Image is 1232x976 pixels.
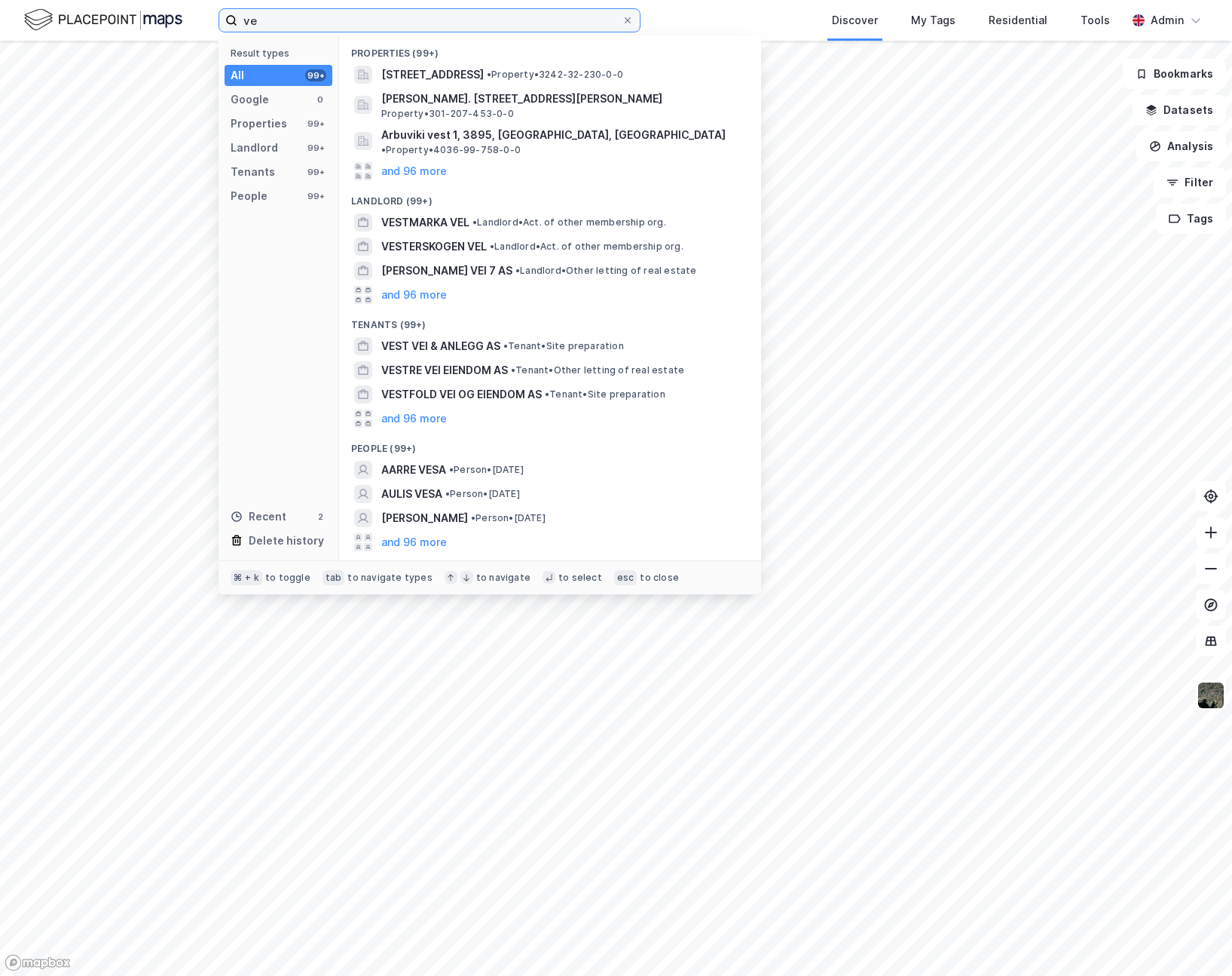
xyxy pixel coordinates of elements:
span: VESTERSKOGEN VEL [381,238,487,256]
button: Datasets [1133,95,1226,125]
div: Result types [231,48,332,59]
iframe: Chat Widget [1157,904,1232,976]
div: 99+ [305,69,326,81]
span: Person • [DATE] [471,512,546,524]
div: tab [323,570,345,585]
div: 99+ [305,118,326,130]
button: and 96 more [381,162,447,180]
div: to close [640,572,679,584]
span: Property • 4036-99-758-0-0 [381,144,521,156]
div: 99+ [305,142,326,154]
div: to select [558,572,602,584]
span: • [449,464,454,475]
div: Widżet czatu [1157,904,1232,976]
span: • [445,488,450,499]
span: Landlord • Act. of other membership org. [490,241,683,253]
button: Tags [1156,204,1226,234]
div: 0 [314,94,326,106]
div: Delete history [249,532,324,550]
span: [PERSON_NAME]. [STREET_ADDRESS][PERSON_NAME] [381,90,743,108]
div: Residential [989,11,1047,29]
span: [PERSON_NAME] VEI 7 AS [381,262,512,280]
div: to navigate [476,572,530,584]
div: People (99+) [339,431,761,458]
div: 99+ [305,190,326,202]
div: Landlord (99+) [339,183,761,210]
div: Properties (99+) [339,35,761,63]
span: Person • [DATE] [449,464,524,476]
span: Arbuviki vest 1, 3895, [GEOGRAPHIC_DATA], [GEOGRAPHIC_DATA] [381,126,726,144]
a: Mapbox homepage [5,954,71,971]
span: AULIS VESA [381,485,442,503]
div: Admin [1151,11,1184,29]
span: Tenant • Other letting of real estate [511,364,684,376]
button: Filter [1154,167,1226,198]
span: • [503,340,508,351]
span: VESTRE VEI EIENDOM AS [381,361,508,379]
img: logo.f888ab2527a4732fd821a326f86c7f29.svg [24,7,182,33]
span: • [515,265,520,276]
span: • [487,69,491,80]
div: Tenants [231,163,275,181]
button: Analysis [1136,131,1226,161]
button: and 96 more [381,533,447,551]
div: Recent [231,508,286,526]
div: Tools [1081,11,1110,29]
span: Person • [DATE] [445,488,520,500]
div: Landlord [231,139,278,157]
div: Tenants (99+) [339,307,761,334]
div: Properties [231,115,287,133]
div: 99+ [305,166,326,178]
span: VEST VEI & ANLEGG AS [381,337,500,355]
div: Discover [832,11,878,29]
span: Property • 3242-32-230-0-0 [487,69,623,81]
span: Property • 301-207-453-0-0 [381,108,514,120]
span: Tenant • Site preparation [545,388,665,401]
span: Landlord • Other letting of real estate [515,265,697,277]
img: 9k= [1197,681,1225,710]
button: and 96 more [381,410,447,428]
div: to toggle [265,572,310,584]
span: VESTMARKA VEL [381,213,469,232]
div: All [231,66,244,84]
button: and 96 more [381,286,447,304]
div: 2 [314,511,326,523]
span: Tenant • Site preparation [503,340,624,352]
span: Landlord • Act. of other membership org. [472,216,666,229]
span: • [490,241,494,252]
div: Google [231,91,269,109]
span: • [381,144,386,155]
div: to navigate types [347,572,432,584]
span: VESTFOLD VEI OG EIENDOM AS [381,385,542,404]
input: Search by address, cadastre, landlords, tenants or people [237,9,622,32]
span: [STREET_ADDRESS] [381,66,484,84]
span: [PERSON_NAME] [381,509,468,527]
span: • [472,216,477,228]
span: • [545,388,549,400]
div: People [231,187,267,205]
button: Bookmarks [1123,59,1226,89]
div: Recent (2) [339,554,761,582]
div: My Tags [911,11,955,29]
span: AARRE VESA [381,461,446,479]
span: • [511,364,515,376]
div: ⌘ + k [231,570,262,585]
div: esc [614,570,637,585]
span: • [471,512,475,523]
